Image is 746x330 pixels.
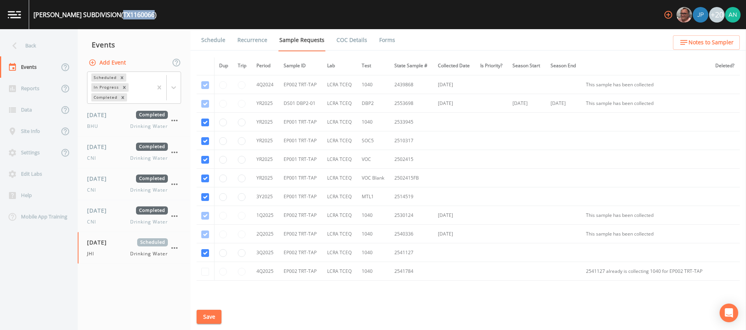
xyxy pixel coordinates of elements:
[390,150,433,169] td: 2502415
[136,143,168,151] span: Completed
[137,238,168,246] span: Scheduled
[581,262,711,281] td: 2541127 already is collecting 1040 for EP002 TRT-TAP
[390,187,433,206] td: 2514519
[581,225,711,243] td: This sample has been collected
[508,58,546,74] th: Season Start
[508,94,546,113] td: [DATE]
[322,131,357,150] td: LCRA TCEQ
[252,225,279,243] td: 2Q2025
[8,11,21,18] img: logo
[390,94,433,113] td: 2553698
[322,262,357,281] td: LCRA TCEQ
[546,94,581,113] td: [DATE]
[136,111,168,119] span: Completed
[688,38,734,47] span: Notes to Sampler
[252,243,279,262] td: 3Q2025
[279,58,322,74] th: Sample ID
[322,94,357,113] td: LCRA TCEQ
[279,225,322,243] td: EP002 TRT-TAP
[692,7,709,23] div: Joshua gere Paul
[87,111,112,119] span: [DATE]
[252,58,279,74] th: Period
[33,10,157,19] div: [PERSON_NAME] SUBDIVISION (TX1160066)
[433,225,476,243] td: [DATE]
[720,304,738,322] div: Open Intercom Messenger
[279,187,322,206] td: EP001 TRT-TAP
[252,131,279,150] td: YR2025
[78,105,190,136] a: [DATE]CompletedBHUDrinking Water
[214,58,234,74] th: Dup
[252,94,279,113] td: YR2025
[252,169,279,187] td: YR2025
[87,123,103,130] span: BHU
[136,206,168,215] span: Completed
[676,7,692,23] img: e2d790fa78825a4bb76dcb6ab311d44c
[118,73,126,82] div: Remove Scheduled
[725,7,741,23] img: c76c074581486bce1c0cbc9e29643337
[278,29,326,51] a: Sample Requests
[357,94,390,113] td: DBP2
[87,155,101,162] span: CNI
[91,83,120,91] div: In Progress
[357,225,390,243] td: 1040
[279,94,322,113] td: DS01 DBP2-01
[120,83,129,91] div: Remove In Progress
[197,310,221,324] button: Save
[390,169,433,187] td: 2502415FB
[78,232,190,264] a: [DATE]ScheduledJHIDrinking Water
[78,200,190,232] a: [DATE]CompletedCNIDrinking Water
[87,187,101,194] span: CNI
[119,93,127,101] div: Remove Completed
[87,175,112,183] span: [DATE]
[87,206,112,215] span: [DATE]
[322,187,357,206] td: LCRA TCEQ
[711,58,740,74] th: Deleted?
[252,206,279,225] td: 1Q2025
[78,35,190,54] div: Events
[322,225,357,243] td: LCRA TCEQ
[279,150,322,169] td: EP001 TRT-TAP
[91,93,119,101] div: Completed
[322,75,357,94] td: LCRA TCEQ
[357,113,390,131] td: 1040
[357,75,390,94] td: 1040
[87,238,112,246] span: [DATE]
[279,75,322,94] td: EP002 TRT-TAP
[357,262,390,281] td: 1040
[378,29,396,51] a: Forms
[279,113,322,131] td: EP001 TRT-TAP
[91,73,118,82] div: Scheduled
[390,225,433,243] td: 2540336
[130,218,168,225] span: Drinking Water
[390,58,433,74] th: State Sample #
[390,75,433,94] td: 2439868
[581,206,711,225] td: This sample has been collected
[709,7,725,23] div: +20
[357,206,390,225] td: 1040
[322,206,357,225] td: LCRA TCEQ
[433,94,476,113] td: [DATE]
[390,206,433,225] td: 2530124
[322,243,357,262] td: LCRA TCEQ
[130,187,168,194] span: Drinking Water
[136,175,168,183] span: Completed
[200,29,227,51] a: Schedule
[252,113,279,131] td: YR2025
[279,206,322,225] td: EP002 TRT-TAP
[87,218,101,225] span: CNI
[252,75,279,94] td: 4Q2024
[322,58,357,74] th: Lab
[130,155,168,162] span: Drinking Water
[322,113,357,131] td: LCRA TCEQ
[433,58,476,74] th: Collected Date
[693,7,708,23] img: 41241ef155101aa6d92a04480b0d0000
[322,150,357,169] td: LCRA TCEQ
[673,35,740,50] button: Notes to Sampler
[252,150,279,169] td: YR2025
[322,169,357,187] td: LCRA TCEQ
[357,58,390,74] th: Test
[87,56,129,70] button: Add Event
[581,75,711,94] td: This sample has been collected
[252,187,279,206] td: 3Y2025
[279,262,322,281] td: EP002 TRT-TAP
